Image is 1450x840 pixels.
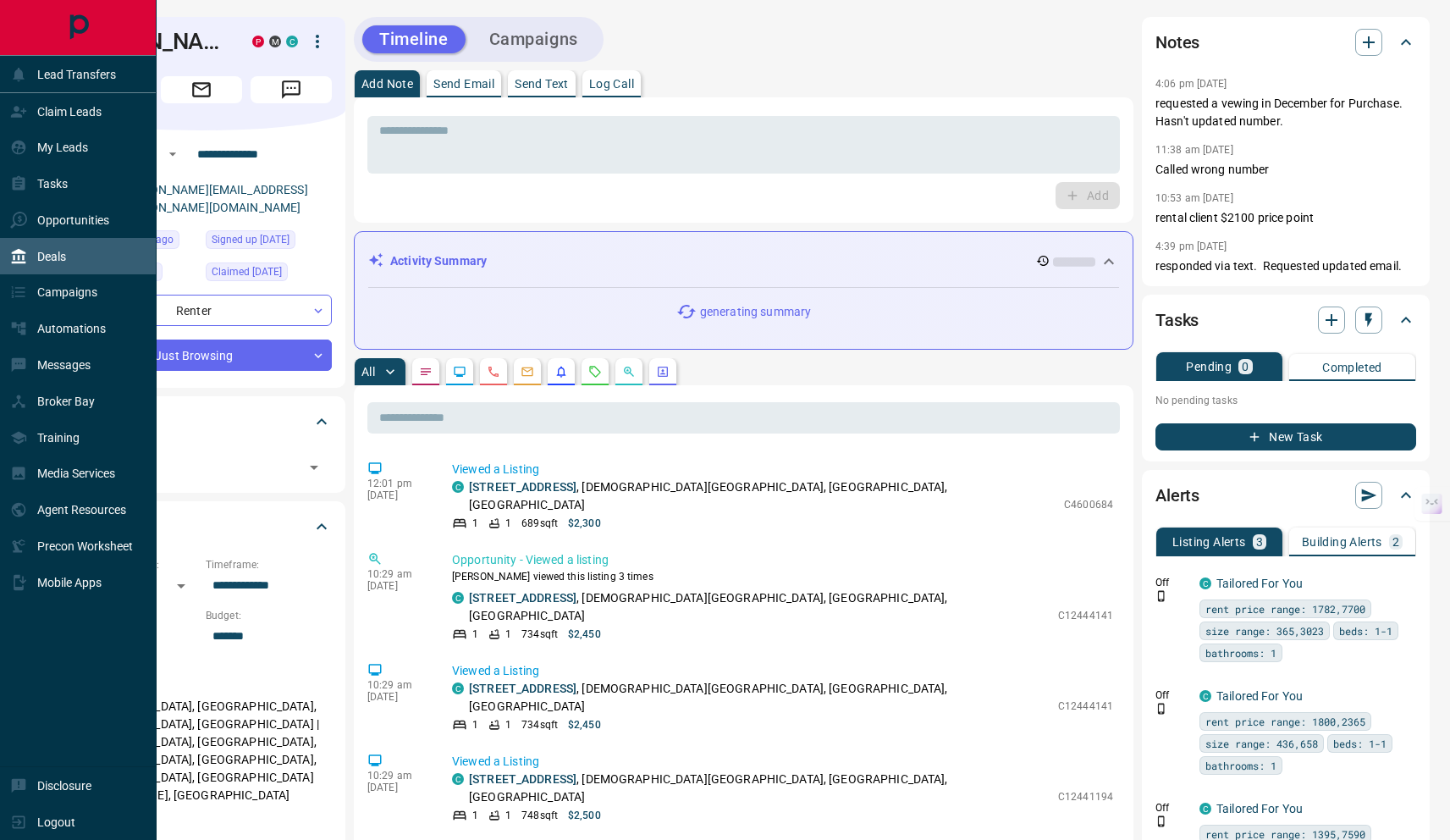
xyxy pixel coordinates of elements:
a: [STREET_ADDRESS] [469,480,576,494]
h2: Tasks [1155,307,1199,334]
a: Tailored For You [1216,689,1303,703]
p: 1 [472,516,478,531]
p: 1 [505,808,511,823]
div: condos.ca [1199,803,1211,815]
p: 3 [1256,536,1263,548]
h2: Alerts [1155,482,1199,509]
span: size range: 436,658 [1205,735,1318,752]
svg: Opportunities [622,365,636,379]
button: Campaigns [472,25,595,53]
div: Criteria [71,506,332,547]
p: Log Call [589,78,634,90]
span: beds: 1-1 [1339,622,1392,639]
p: C12444141 [1058,608,1113,623]
svg: Push Notification Only [1155,590,1167,602]
span: Claimed [DATE] [212,263,282,280]
p: 12:01 pm [367,478,427,489]
p: Off [1155,575,1189,590]
p: , [DEMOGRAPHIC_DATA][GEOGRAPHIC_DATA], [GEOGRAPHIC_DATA], [GEOGRAPHIC_DATA] [469,680,1050,716]
div: condos.ca [1199,690,1211,702]
p: $2,450 [568,627,601,642]
p: 689 sqft [521,516,558,531]
p: [DATE] [367,691,427,703]
p: Areas Searched: [71,677,332,693]
div: condos.ca [452,481,464,493]
a: [STREET_ADDRESS] [469,772,576,786]
div: condos.ca [286,36,298,47]
p: [DATE] [367,782,427,793]
p: Pending [1186,361,1232,373]
p: 4:06 pm [DATE] [1155,78,1227,90]
p: $2,450 [568,717,601,732]
svg: Push Notification Only [1155,815,1167,827]
a: [STREET_ADDRESS] [469,682,576,695]
p: , [DEMOGRAPHIC_DATA][GEOGRAPHIC_DATA], [GEOGRAPHIC_DATA], [GEOGRAPHIC_DATA] [469,589,1050,625]
span: rent price range: 1782,7700 [1205,600,1365,617]
p: Off [1155,800,1189,815]
p: 10:29 am [367,770,427,782]
p: Building Alerts [1302,536,1382,548]
p: Viewed a Listing [452,662,1113,680]
h2: Notes [1155,29,1199,56]
div: condos.ca [452,773,464,785]
p: C12441194 [1058,789,1113,804]
div: Alerts [1155,475,1416,516]
p: Budget: [206,608,332,623]
div: Mon May 27 2019 [206,262,332,286]
a: Tailored For You [1216,802,1303,815]
p: 10:29 am [367,679,427,691]
svg: Listing Alerts [554,365,568,379]
div: Notes [1155,22,1416,63]
p: 734 sqft [521,627,558,642]
p: , [DEMOGRAPHIC_DATA][GEOGRAPHIC_DATA], [GEOGRAPHIC_DATA], [GEOGRAPHIC_DATA] [469,771,1050,806]
svg: Push Notification Only [1155,703,1167,715]
div: Tags [71,401,332,442]
button: New Task [1155,423,1416,450]
div: Renter [71,295,332,326]
p: [DATE] [367,580,427,592]
p: , [DEMOGRAPHIC_DATA][GEOGRAPHIC_DATA], [GEOGRAPHIC_DATA], [GEOGRAPHIC_DATA] [469,478,1056,514]
p: Viewed a Listing [452,461,1113,478]
p: 10:29 am [367,568,427,580]
span: rent price range: 1800,2365 [1205,713,1365,730]
p: 2 [1392,536,1399,548]
svg: Emails [521,365,534,379]
p: 1 [505,717,511,732]
a: Tailored For You [1216,577,1303,590]
p: Off [1155,688,1189,703]
p: generating summary [700,303,811,321]
div: Tasks [1155,300,1416,340]
p: requested a vewing in December for Purchase. Hasn't updated number. [1155,95,1416,130]
button: Open [302,456,326,479]
div: property.ca [252,36,264,47]
p: Send Email [433,78,494,90]
div: condos.ca [452,592,464,604]
p: C4600684 [1064,497,1113,512]
p: Called wrong number [1155,161,1416,179]
span: beds: 1-1 [1333,735,1387,752]
p: 748 sqft [521,808,558,823]
svg: Agent Actions [656,365,670,379]
a: [STREET_ADDRESS] [469,591,576,605]
p: 1 [472,627,478,642]
p: Add Note [361,78,413,90]
p: Timeframe: [206,557,332,572]
p: 1 [472,808,478,823]
p: All [361,366,375,378]
p: [DATE] [367,489,427,501]
p: $2,500 [568,808,601,823]
span: Message [251,76,332,103]
p: Listing Alerts [1172,536,1246,548]
p: $2,300 [568,516,601,531]
svg: Notes [419,365,433,379]
div: condos.ca [452,682,464,694]
p: Viewed a Listing [452,753,1113,771]
svg: Requests [588,365,602,379]
p: responded via text. Requested updated email. [1155,257,1416,275]
span: bathrooms: 1 [1205,644,1276,661]
p: 1 [472,717,478,732]
p: 4:39 pm [DATE] [1155,240,1227,252]
div: Just Browsing [71,340,332,371]
p: 11:38 am [DATE] [1155,144,1233,156]
svg: Lead Browsing Activity [453,365,466,379]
